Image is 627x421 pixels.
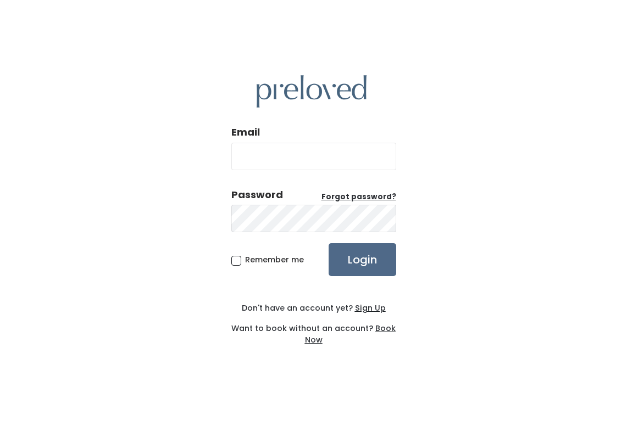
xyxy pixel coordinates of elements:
label: Email [231,125,260,139]
img: preloved logo [257,75,367,108]
u: Sign Up [355,302,386,313]
div: Password [231,188,283,202]
div: Don't have an account yet? [231,302,396,314]
input: Login [329,243,396,276]
a: Forgot password? [321,192,396,203]
a: Sign Up [353,302,386,313]
span: Remember me [245,254,304,265]
u: Forgot password? [321,192,396,202]
div: Want to book without an account? [231,314,396,346]
a: Book Now [305,323,396,345]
